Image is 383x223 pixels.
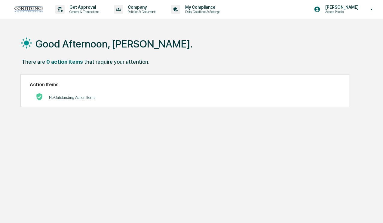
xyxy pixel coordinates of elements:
div: There are [22,59,45,65]
p: Content & Transactions [65,10,102,14]
p: [PERSON_NAME] [320,5,362,10]
p: No Outstanding Action Items [49,95,95,100]
p: Policies & Documents [123,10,159,14]
p: Data, Deadlines & Settings [180,10,223,14]
img: No Actions logo [36,93,43,100]
p: Access People [320,10,362,14]
img: logo [14,6,43,12]
h2: Action Items [30,82,340,87]
p: Get Approval [65,5,102,10]
h1: Good Afternoon, [PERSON_NAME]. [35,38,193,50]
div: that require your attention. [84,59,149,65]
div: 0 action items [46,59,83,65]
p: My Compliance [180,5,223,10]
p: Company [123,5,159,10]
